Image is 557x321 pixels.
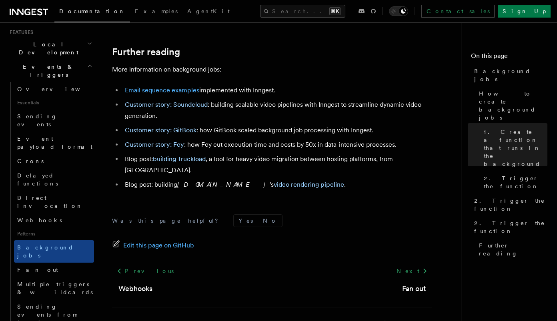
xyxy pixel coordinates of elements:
[17,158,44,164] span: Crons
[474,219,547,235] span: 2. Trigger the function
[471,51,547,64] h4: On this page
[476,86,547,125] a: How to create background jobs
[122,179,432,190] li: Blog post: building 's .
[481,171,547,193] a: 2. Trigger the function
[14,96,94,109] span: Essentials
[6,29,33,36] span: Features
[14,191,94,213] a: Direct invocation
[112,240,194,251] a: Edit this page on GitHub
[392,264,432,278] a: Next
[122,154,432,176] li: Blog post: , a tool for heavy video migration between hosting platforms, from [GEOGRAPHIC_DATA].
[135,8,178,14] span: Examples
[234,215,258,227] button: Yes
[479,90,547,122] span: How to create background jobs
[122,99,432,122] li: : building scalable video pipelines with Inngest to streamline dynamic video generation.
[14,109,94,132] a: Sending events
[479,241,547,257] span: Further reading
[187,8,230,14] span: AgentKit
[6,40,87,56] span: Local Development
[122,139,432,150] li: : how Fey cut execution time and costs by 50x in data-intensive processes.
[125,126,196,134] a: Customer story: GitBook
[112,46,180,58] a: Further reading
[153,155,206,163] a: building Truckload
[6,60,94,82] button: Events & Triggers
[14,263,94,277] a: Fan out
[474,197,547,213] span: 2. Trigger the function
[14,132,94,154] a: Event payload format
[125,101,208,108] a: Customer story: Soundcloud
[125,141,184,148] a: Customer story: Fey
[6,63,87,79] span: Events & Triggers
[14,154,94,168] a: Crons
[329,7,341,15] kbd: ⌘K
[258,215,282,227] button: No
[14,82,94,96] a: Overview
[123,240,194,251] span: Edit this page on GitHub
[17,244,74,259] span: Background jobs
[14,168,94,191] a: Delayed functions
[17,217,62,223] span: Webhooks
[14,240,94,263] a: Background jobs
[125,86,199,94] a: Email sequence examples
[14,213,94,227] a: Webhooks
[17,113,57,128] span: Sending events
[122,125,432,136] li: : how GitBook scaled background job processing with Inngest.
[182,2,234,22] a: AgentKit
[59,8,125,14] span: Documentation
[54,2,130,22] a: Documentation
[484,174,547,190] span: 2. Trigger the function
[118,283,152,294] a: Webhooks
[471,64,547,86] a: Background jobs
[260,5,345,18] button: Search...⌘K
[481,125,547,171] a: 1. Create a function that runs in the background
[402,283,426,294] a: Fan out
[112,217,224,225] p: Was this page helpful?
[421,5,495,18] a: Contact sales
[471,216,547,238] a: 2. Trigger the function
[17,267,58,273] span: Fan out
[476,238,547,261] a: Further reading
[112,64,432,75] p: More information on background jobs:
[17,172,58,187] span: Delayed functions
[17,136,92,150] span: Event payload format
[6,37,94,60] button: Local Development
[17,86,100,92] span: Overview
[177,181,270,188] em: [DOMAIN_NAME]
[498,5,551,18] a: Sign Up
[17,195,83,209] span: Direct invocation
[274,181,344,188] a: video rendering pipeline
[389,6,408,16] button: Toggle dark mode
[474,67,547,83] span: Background jobs
[130,2,182,22] a: Examples
[112,264,178,278] a: Previous
[471,193,547,216] a: 2. Trigger the function
[17,281,93,295] span: Multiple triggers & wildcards
[122,85,432,96] li: implemented with Inngest.
[484,128,547,168] span: 1. Create a function that runs in the background
[14,277,94,299] a: Multiple triggers & wildcards
[14,227,94,240] span: Patterns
